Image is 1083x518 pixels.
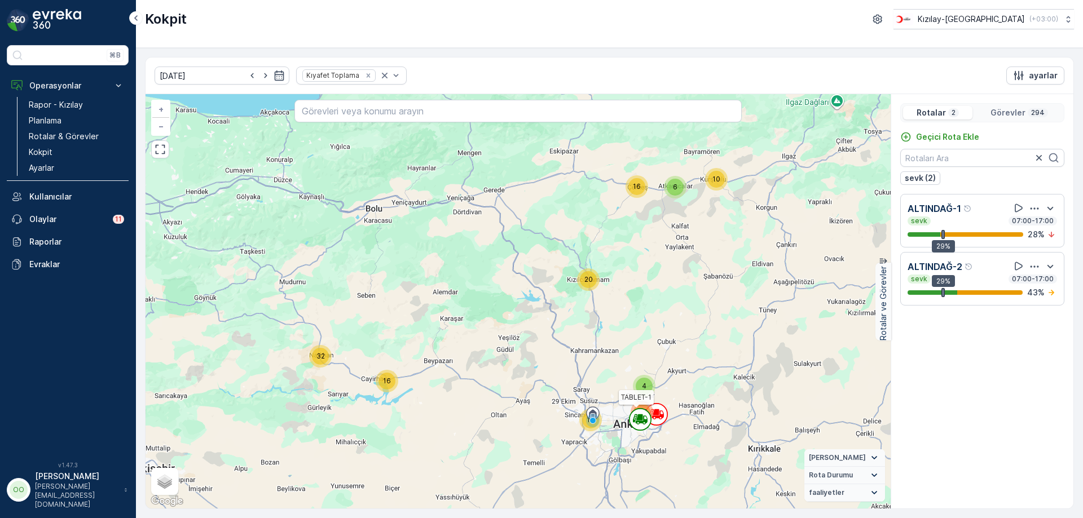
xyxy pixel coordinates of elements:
a: Uzaklaştır [152,118,169,135]
p: Rotalar ve Görevler [878,266,889,340]
p: ALTINDAĞ-1 [908,202,961,215]
a: Rapor - Kızılay [24,97,129,113]
span: Rota Durumu [809,471,853,480]
div: 29% [932,275,955,287]
div: OO [10,481,28,499]
input: Görevleri veya konumu arayın [294,100,742,122]
div: Kıyafet Toplama [303,70,361,81]
div: 6 [664,176,686,198]
p: ( +03:00 ) [1029,15,1058,24]
button: ayarlar [1006,67,1064,85]
p: 294 [1030,108,1046,117]
button: sevk (2) [900,171,940,185]
span: 174 [636,408,648,416]
p: sevk [910,216,928,225]
summary: Rota Durumu [804,467,885,484]
div: 20 [577,268,600,291]
span: [PERSON_NAME] [809,453,866,462]
div: Remove Kıyafet Toplama [362,71,375,80]
p: 43 % [1027,287,1045,298]
span: 10 [712,175,720,183]
p: Rapor - Kızılay [29,99,83,110]
div: 29% [932,240,955,253]
a: Kokpit [24,144,129,160]
img: logo_dark-DEwI_e13.png [33,9,81,32]
a: Layers [152,469,177,494]
div: 16 [579,409,602,431]
p: Olaylar [29,214,106,225]
span: + [159,104,164,114]
p: Raporlar [29,236,124,247]
p: 28 % [1028,229,1045,240]
a: Bu bölgeyi Google Haritalar'da açın (yeni pencerede açılır) [148,494,186,508]
a: Rotalar & Görevler [24,129,129,144]
p: 07:00-17:00 [1011,216,1055,225]
p: Görevler [990,107,1025,118]
p: sevk (2) [905,172,936,184]
p: Kokpit [145,10,187,28]
div: Yardım Araç İkonu [963,204,972,213]
p: [PERSON_NAME][EMAIL_ADDRESS][DOMAIN_NAME] [35,482,118,509]
button: OO[PERSON_NAME][PERSON_NAME][EMAIL_ADDRESS][DOMAIN_NAME] [7,471,129,509]
p: Rotalar [917,107,946,118]
a: Planlama [24,113,129,129]
p: Kokpit [29,147,52,158]
p: 11 [115,215,122,224]
span: − [159,121,164,131]
p: [PERSON_NAME] [35,471,118,482]
input: dd/mm/yyyy [155,67,289,85]
div: 4 [633,375,655,397]
div: 10 [705,168,728,191]
button: Kızılay-[GEOGRAPHIC_DATA](+03:00) [893,9,1074,29]
a: Ayarlar [24,160,129,176]
p: ⌘B [109,51,121,60]
span: 4 [642,382,646,390]
p: Ayarlar [29,162,54,174]
div: 16 [376,370,398,392]
summary: [PERSON_NAME] [804,449,885,467]
a: Geçici Rota Ekle [900,131,979,143]
summary: faaliyetler [804,484,885,502]
a: Evraklar [7,253,129,276]
p: Kızılay-[GEOGRAPHIC_DATA] [918,14,1025,25]
p: Evraklar [29,259,124,270]
div: 174 [631,401,653,423]
div: 32 [309,345,332,368]
input: Rotaları Ara [900,149,1064,167]
p: Planlama [29,115,61,126]
p: Kullanıcılar [29,191,124,202]
span: 20 [584,275,593,284]
a: Kullanıcılar [7,185,129,208]
img: logo [7,9,29,32]
p: 07:00-17:00 [1011,275,1055,284]
span: v 1.47.3 [7,462,129,468]
p: Geçici Rota Ekle [916,131,979,143]
p: 2 [950,108,957,117]
a: Olaylar11 [7,208,129,231]
p: ALTINDAĞ-2 [908,260,962,273]
span: 16 [383,377,391,385]
span: 6 [673,183,677,191]
p: Operasyonlar [29,80,106,91]
a: Raporlar [7,231,129,253]
span: faaliyetler [809,488,844,497]
button: Operasyonlar [7,74,129,97]
p: Rotalar & Görevler [29,131,99,142]
span: 32 [316,352,325,360]
div: 16 [626,175,648,198]
img: Google [148,494,186,508]
p: ayarlar [1029,70,1058,81]
p: sevk [910,275,928,284]
span: 16 [633,182,641,191]
img: k%C4%B1z%C4%B1lay.png [893,13,913,25]
div: Yardım Araç İkonu [965,262,974,271]
a: Yakınlaştır [152,101,169,118]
